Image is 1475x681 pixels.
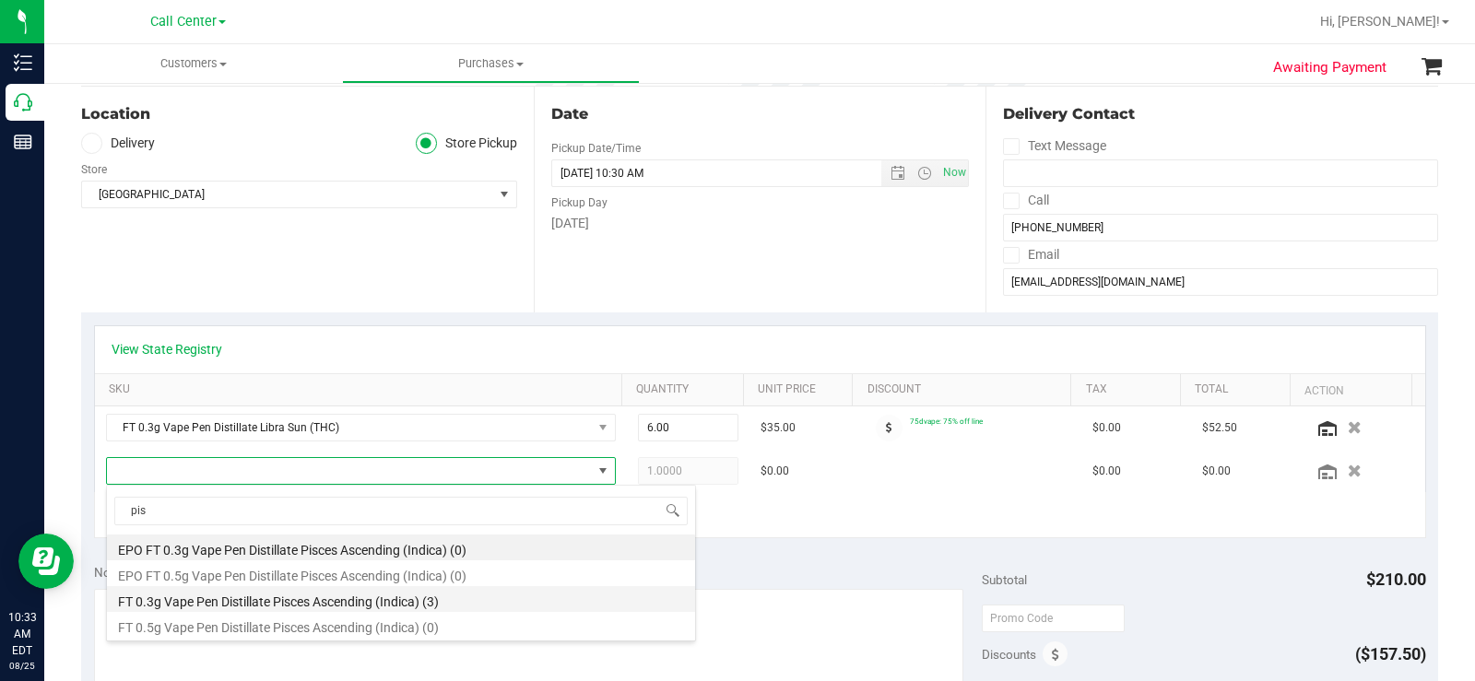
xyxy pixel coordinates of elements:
[1003,214,1438,241] input: Format: (999) 999-9999
[343,55,639,72] span: Purchases
[1003,241,1059,268] label: Email
[551,194,608,211] label: Pickup Day
[639,415,737,440] input: 6.00
[81,161,107,178] label: Store
[758,382,845,397] a: Unit Price
[8,659,36,673] p: 08/25
[551,140,641,157] label: Pickup Date/Time
[1003,103,1438,125] div: Delivery Contact
[1195,382,1282,397] a: Total
[910,417,983,426] span: 75dvape: 75% off line
[551,103,970,125] div: Date
[1202,463,1231,480] span: $0.00
[1366,569,1426,589] span: $210.00
[14,53,32,72] inline-svg: Inventory
[107,415,592,440] span: FT 0.3g Vape Pen Distillate Libra Sun (THC)
[1273,57,1386,78] span: Awaiting Payment
[982,572,1027,587] span: Subtotal
[867,382,1065,397] a: Discount
[150,14,217,29] span: Call Center
[1092,463,1121,480] span: $0.00
[8,609,36,659] p: 10:33 AM EDT
[1003,159,1438,187] input: Format: (999) 999-9999
[1355,644,1426,663] span: ($157.50)
[14,133,32,151] inline-svg: Reports
[342,44,640,83] a: Purchases
[1202,419,1237,437] span: $52.50
[1290,374,1411,407] th: Action
[761,419,796,437] span: $35.00
[982,638,1036,671] span: Discounts
[982,605,1125,632] input: Promo Code
[81,133,155,154] label: Delivery
[44,44,342,83] a: Customers
[18,534,74,589] iframe: Resource center
[14,93,32,112] inline-svg: Call Center
[106,414,616,441] span: NO DATA FOUND
[416,133,517,154] label: Store Pickup
[1003,187,1049,214] label: Call
[81,103,517,125] div: Location
[112,340,222,358] a: View State Registry
[909,166,940,181] span: Open the time view
[109,382,615,397] a: SKU
[44,55,342,72] span: Customers
[938,159,970,186] span: Set Current date
[82,182,493,207] span: [GEOGRAPHIC_DATA]
[1092,419,1121,437] span: $0.00
[1320,14,1440,29] span: Hi, [PERSON_NAME]!
[1003,133,1106,159] label: Text Message
[493,182,516,207] span: select
[94,565,183,580] span: Notes (optional)
[1086,382,1174,397] a: Tax
[636,382,736,397] a: Quantity
[551,214,970,233] div: [DATE]
[882,166,914,181] span: Open the date view
[761,463,789,480] span: $0.00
